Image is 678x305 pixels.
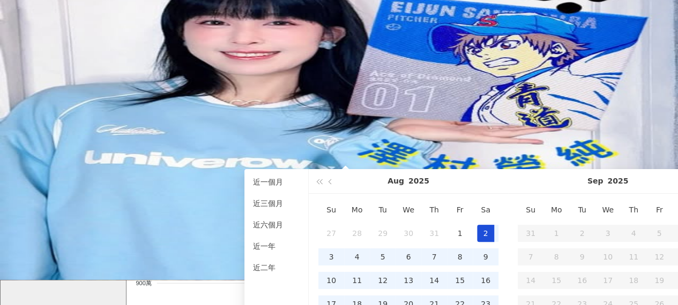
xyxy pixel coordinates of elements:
[543,198,569,222] th: Mo
[344,222,370,245] td: 2025-07-28
[447,245,473,269] td: 2025-08-08
[344,269,370,292] td: 2025-08-11
[569,198,595,222] th: Tu
[370,245,396,269] td: 2025-08-05
[426,272,443,289] div: 14
[595,198,621,222] th: We
[447,269,473,292] td: 2025-08-15
[318,269,344,292] td: 2025-08-10
[374,225,391,242] div: 29
[451,272,468,289] div: 15
[348,225,366,242] div: 28
[136,279,151,286] tspan: 900萬
[518,198,543,222] th: Su
[477,248,494,265] div: 9
[607,169,628,193] button: 2025
[318,245,344,269] td: 2025-08-03
[421,198,447,222] th: Th
[421,245,447,269] td: 2025-08-07
[396,245,421,269] td: 2025-08-06
[249,259,304,276] li: 近二年
[370,269,396,292] td: 2025-08-12
[396,198,421,222] th: We
[348,248,366,265] div: 4
[400,248,417,265] div: 6
[587,169,604,193] button: Sep
[477,225,494,242] div: 2
[477,272,494,289] div: 16
[344,198,370,222] th: Mo
[344,245,370,269] td: 2025-08-04
[370,198,396,222] th: Tu
[447,198,473,222] th: Fr
[408,169,429,193] button: 2025
[646,198,672,222] th: Fr
[374,248,391,265] div: 5
[451,248,468,265] div: 8
[396,269,421,292] td: 2025-08-13
[473,269,498,292] td: 2025-08-16
[249,216,304,233] li: 近六個月
[318,222,344,245] td: 2025-07-27
[348,272,366,289] div: 11
[323,225,340,242] div: 27
[323,248,340,265] div: 3
[426,248,443,265] div: 7
[473,222,498,245] td: 2025-08-02
[400,272,417,289] div: 13
[421,222,447,245] td: 2025-07-31
[447,222,473,245] td: 2025-08-01
[249,238,304,255] li: 近一年
[396,222,421,245] td: 2025-07-30
[421,269,447,292] td: 2025-08-14
[374,272,391,289] div: 12
[400,225,417,242] div: 30
[621,198,646,222] th: Th
[426,225,443,242] div: 31
[323,272,340,289] div: 10
[473,198,498,222] th: Sa
[318,198,344,222] th: Su
[451,225,468,242] div: 1
[370,222,396,245] td: 2025-07-29
[249,195,304,212] li: 近三個月
[249,173,304,190] li: 近一個月
[473,245,498,269] td: 2025-08-09
[388,169,404,193] button: Aug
